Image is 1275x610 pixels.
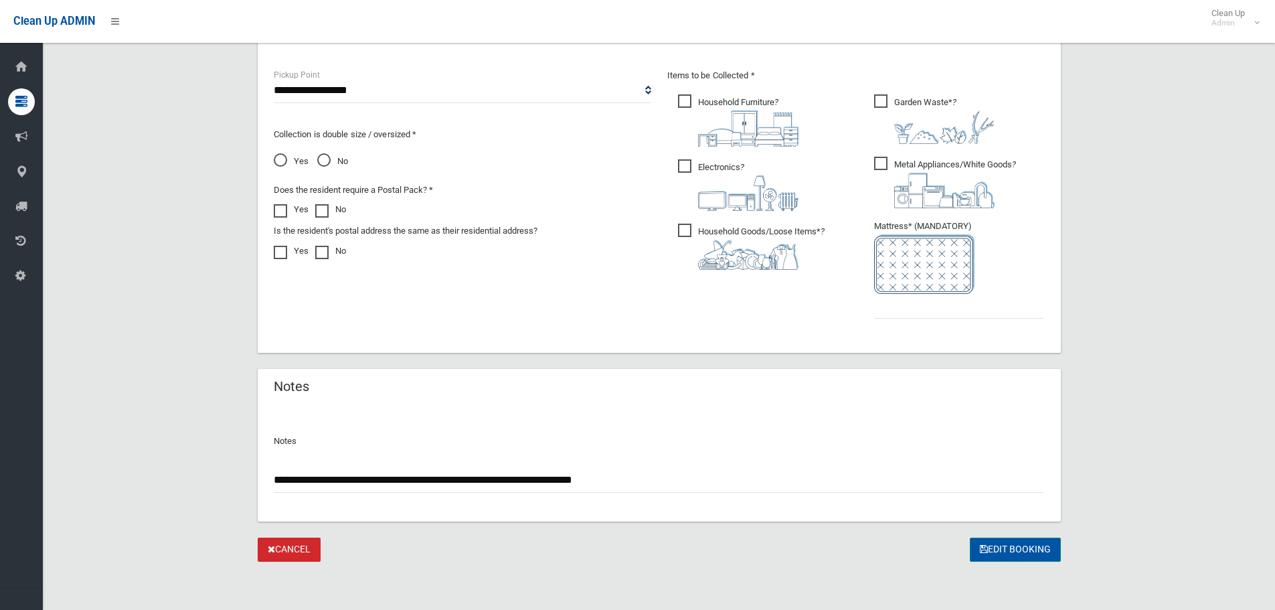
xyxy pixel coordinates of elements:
[698,162,798,211] i: ?
[1205,8,1258,28] span: Clean Up
[315,243,346,259] label: No
[315,202,346,218] label: No
[678,94,798,147] span: Household Furniture
[258,538,321,562] a: Cancel
[874,157,1016,208] span: Metal Appliances/White Goods
[274,127,651,143] p: Collection is double size / oversized *
[698,110,798,147] img: aa9efdbe659d29b613fca23ba79d85cb.png
[13,15,95,27] span: Clean Up ADMIN
[698,240,798,270] img: b13cc3517677393f34c0a387616ef184.png
[698,97,798,147] i: ?
[678,159,798,211] span: Electronics
[874,221,1045,294] span: Mattress* (MANDATORY)
[894,110,995,144] img: 4fd8a5c772b2c999c83690221e5242e0.png
[874,234,974,294] img: e7408bece873d2c1783593a074e5cb2f.png
[894,173,995,208] img: 36c1b0289cb1767239cdd3de9e694f19.png
[970,538,1061,562] button: Edit Booking
[258,374,325,400] header: Notes
[274,243,309,259] label: Yes
[1211,18,1245,28] small: Admin
[698,226,825,270] i: ?
[678,224,825,270] span: Household Goods/Loose Items*
[317,153,348,169] span: No
[274,182,433,198] label: Does the resident require a Postal Pack? *
[274,223,537,239] label: Is the resident's postal address the same as their residential address?
[274,433,1045,449] p: Notes
[894,159,1016,208] i: ?
[894,97,995,144] i: ?
[274,202,309,218] label: Yes
[667,68,1045,84] p: Items to be Collected *
[274,153,309,169] span: Yes
[698,175,798,211] img: 394712a680b73dbc3d2a6a3a7ffe5a07.png
[874,94,995,144] span: Garden Waste*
